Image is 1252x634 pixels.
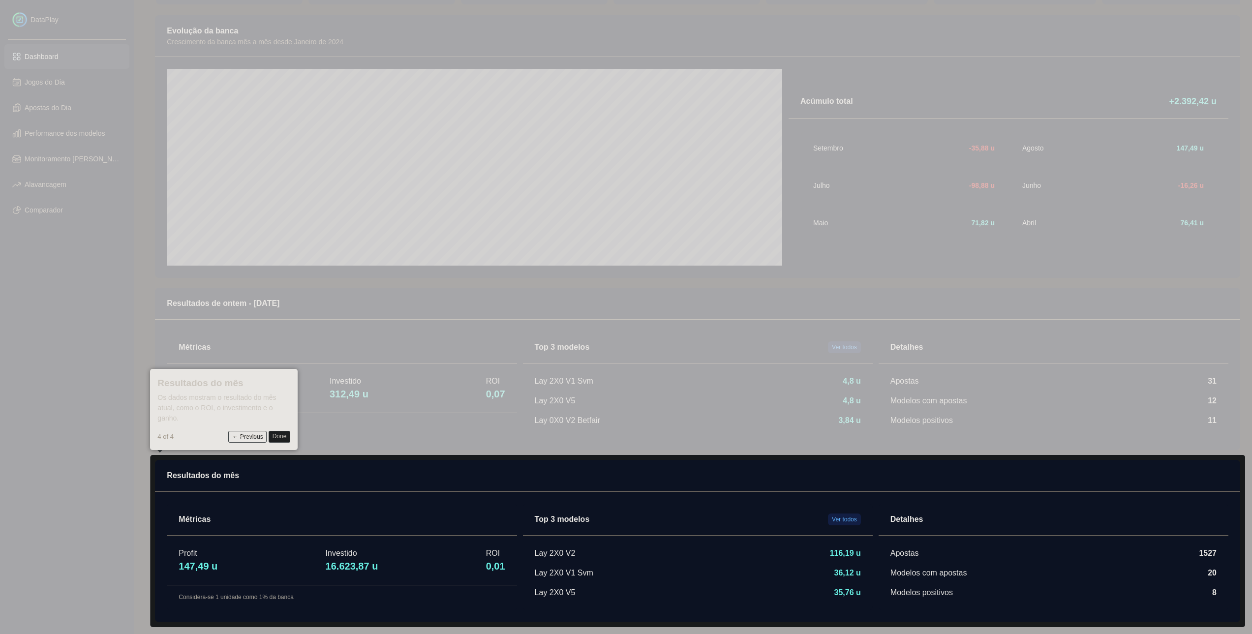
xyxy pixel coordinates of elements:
a: Lay 2X0 V2 [535,547,576,559]
button: Ver todos [828,513,861,525]
div: Os dados mostram o resultado do mês atual, como o ROI, o investimento e o ganho. [157,392,290,423]
div: 20 [1208,567,1217,579]
header: Resultados do mês [157,376,290,391]
div: Apostas [890,547,919,559]
p: Profit [179,547,217,559]
p: Detalhes [890,513,1217,525]
p: Resultados do mês [167,470,1228,482]
div: Modelos positivos [890,587,953,599]
a: Lay 2X0 V1 Svm [535,567,593,579]
button: Done [269,431,291,443]
p: ROI [486,547,505,559]
a: Lay 2X0 V5 [535,587,576,599]
div: 35,76 u [834,587,861,599]
div: 36,12 u [834,567,861,579]
p: 16.623,87 u [326,559,378,573]
div: Modelos com apostas [890,567,967,579]
p: 147,49 u [179,559,217,573]
p: Investido [326,547,378,559]
span: 4 of 4 [157,432,174,442]
div: 116,19 u [830,547,861,559]
div: 8 [1212,587,1217,599]
button: ← Previous [228,431,267,443]
p: Métricas [179,513,505,525]
p: 0,01 [486,559,505,573]
div: 1527 [1199,547,1217,559]
p: Considera-se 1 unidade como 1% da banca [179,593,505,601]
p: Top 3 modelos [535,513,590,525]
